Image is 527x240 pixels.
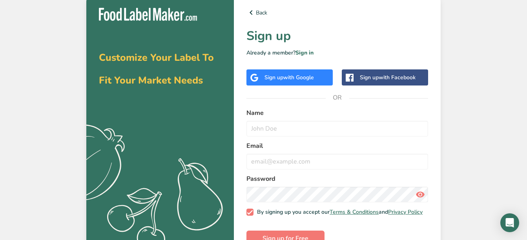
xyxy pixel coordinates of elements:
a: Privacy Policy [388,208,423,216]
span: OR [326,86,349,109]
span: with Google [283,74,314,81]
div: Open Intercom Messenger [500,213,519,232]
span: By signing up you accept our and [253,209,423,216]
div: Sign up [264,73,314,82]
p: Already a member? [246,49,428,57]
a: Back [246,8,428,17]
a: Terms & Conditions [330,208,379,216]
input: email@example.com [246,154,428,169]
h1: Sign up [246,27,428,45]
input: John Doe [246,121,428,136]
span: Customize Your Label To Fit Your Market Needs [99,51,214,87]
img: Food Label Maker [99,8,197,21]
label: Password [246,174,428,184]
a: Sign in [295,49,314,56]
span: with Facebook [379,74,416,81]
label: Email [246,141,428,151]
div: Sign up [360,73,416,82]
label: Name [246,108,428,118]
